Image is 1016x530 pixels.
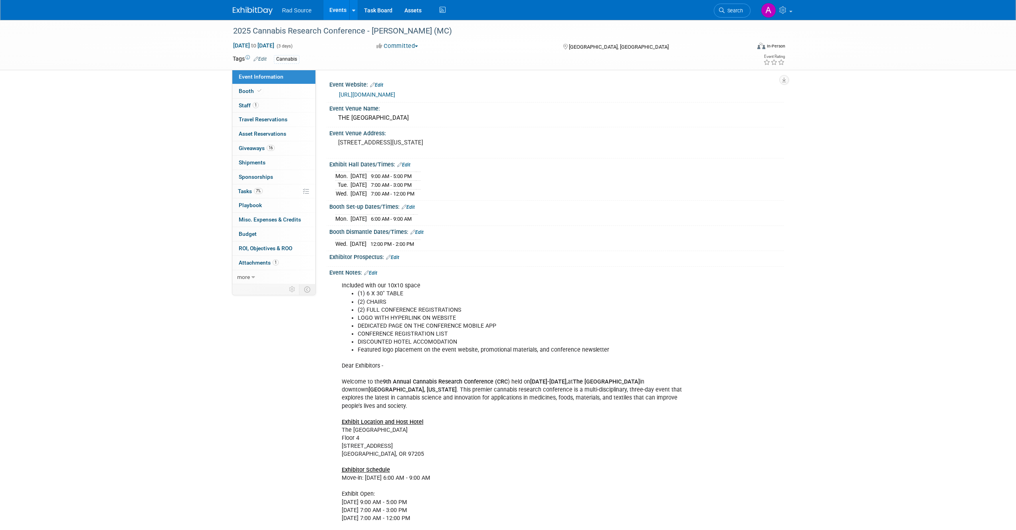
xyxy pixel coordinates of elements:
div: Event Notes: [329,267,784,277]
span: ROI, Objectives & ROO [239,245,292,251]
span: Event Information [239,73,283,80]
b: The [GEOGRAPHIC_DATA] [573,378,640,385]
td: [DATE] [351,189,367,198]
li: LOGO WITH HYPERLINK ON WEBSITE [358,314,691,322]
div: Event Venue Address: [329,127,784,137]
div: In-Person [766,43,785,49]
a: Budget [232,227,315,241]
a: more [232,270,315,284]
td: [DATE] [351,181,367,190]
span: 1 [253,102,259,108]
li: (1) 6 X 30" TABLE [358,290,691,298]
div: Cannabis [274,55,299,63]
td: [DATE] [350,239,366,248]
span: Search [725,8,743,14]
u: Exhibit Location and Host Hotel [342,419,424,425]
li: Featured logo placement on the event website, promotional materials, and conference newsletter [358,346,691,354]
td: Tue. [335,181,351,190]
a: [URL][DOMAIN_NAME] [339,91,395,98]
a: Edit [410,229,424,235]
span: 7:00 AM - 3:00 PM [371,182,412,188]
span: [DATE] [DATE] [233,42,275,49]
a: Giveaways16 [232,141,315,155]
td: Toggle Event Tabs [299,284,315,295]
span: Sponsorships [239,174,273,180]
u: Exhibitor Schedule [342,467,390,473]
span: Giveaways [239,145,275,151]
img: Format-Inperson.png [757,43,765,49]
div: Exhibitor Prospectus: [329,251,784,261]
td: Mon. [335,214,351,223]
span: (3 days) [276,44,293,49]
span: Rad Source [282,7,312,14]
b: [DATE]-[DATE], [530,378,568,385]
a: Attachments1 [232,256,315,270]
img: Armando Arellano [761,3,776,18]
td: Wed. [335,189,351,198]
li: (2) CHAIRS [358,298,691,306]
span: 7:00 AM - 12:00 PM [371,191,414,197]
span: Misc. Expenses & Credits [239,216,301,223]
span: 6:00 AM - 9:00 AM [371,216,412,222]
a: Edit [397,162,410,168]
span: 1 [273,259,279,265]
span: Attachments [239,259,279,266]
b: 9th Annual Cannabis Research Conference (CRC [383,378,508,385]
span: Travel Reservations [239,116,287,123]
b: [GEOGRAPHIC_DATA], [US_STATE] [368,386,457,393]
li: (2) FULL CONFERENCE REGISTRATIONS [358,306,691,314]
a: Booth [232,84,315,98]
div: Event Venue Name: [329,103,784,113]
a: Asset Reservations [232,127,315,141]
a: ROI, Objectives & ROO [232,241,315,255]
span: Budget [239,231,257,237]
td: Mon. [335,172,351,181]
li: DISCOUNTED HOTEL ACCOMODATION [358,338,691,346]
div: THE [GEOGRAPHIC_DATA] [335,112,778,124]
a: Misc. Expenses & Credits [232,213,315,227]
li: CONFERENCE REGISTRATION LIST [358,330,691,338]
div: Event Rating [763,55,785,59]
span: 12:00 PM - 2:00 PM [370,241,414,247]
a: Search [714,4,751,18]
div: Exhibit Hall Dates/Times: [329,158,784,169]
div: Booth Dismantle Dates/Times: [329,226,784,236]
span: Tasks [238,188,263,194]
a: Event Information [232,70,315,84]
span: Staff [239,102,259,109]
button: Committed [374,42,421,50]
td: Wed. [335,239,350,248]
a: Edit [386,255,399,260]
a: Shipments [232,156,315,170]
span: 16 [267,145,275,151]
span: Asset Reservations [239,131,286,137]
td: Tags [233,55,267,64]
div: 2025 Cannabis Research Conference - [PERSON_NAME] (MC) [230,24,739,38]
span: 7% [254,188,263,194]
i: Booth reservation complete [257,89,261,93]
a: Tasks7% [232,184,315,198]
a: Travel Reservations [232,113,315,127]
a: Edit [402,204,415,210]
div: Event Format [703,42,786,53]
a: Playbook [232,198,315,212]
td: [DATE] [351,214,367,223]
span: Playbook [239,202,262,208]
a: Edit [254,56,267,62]
span: [GEOGRAPHIC_DATA], [GEOGRAPHIC_DATA] [569,44,669,50]
img: ExhibitDay [233,7,273,15]
span: to [250,42,257,49]
a: Staff1 [232,99,315,113]
span: Shipments [239,159,265,166]
td: Personalize Event Tab Strip [285,284,299,295]
a: Edit [370,82,383,88]
div: Booth Set-up Dates/Times: [329,201,784,211]
div: Event Website: [329,79,784,89]
span: 9:00 AM - 5:00 PM [371,173,412,179]
a: Edit [364,270,377,276]
span: more [237,274,250,280]
li: DEDICATED PAGE ON THE CONFERENCE MOBILE APP [358,322,691,330]
pre: [STREET_ADDRESS][US_STATE] [338,139,510,146]
a: Sponsorships [232,170,315,184]
span: Booth [239,88,263,94]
